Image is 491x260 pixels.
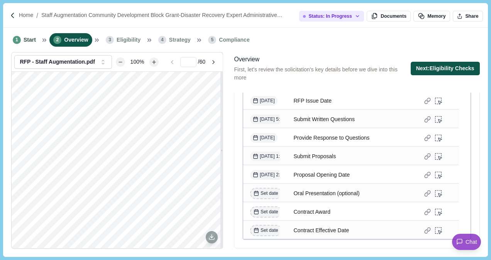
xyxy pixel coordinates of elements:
[250,188,281,199] button: Set date
[250,170,296,180] button: [DATE] 2:00 PM
[19,11,33,19] a: Home
[55,199,174,207] span: Division of Community Revitalization
[293,223,409,238] div: Contract Effective Date
[9,12,16,19] img: Forward slash icon
[64,36,88,44] span: Overview
[208,36,216,44] span: 5
[250,225,281,236] button: Set date
[14,55,112,69] button: RFP - Staff Augmentation.pdf
[253,116,293,123] span: [DATE] 5:00 PM
[106,36,114,44] span: 3
[250,115,296,124] button: [DATE] 5:00 PM
[250,152,296,161] button: [DATE] 1:59 PM
[13,36,21,44] span: 1
[33,12,41,19] img: Forward slash icon
[66,183,162,191] span: DEPARTMENT OF COMMERCE
[169,36,191,44] span: Strategy
[234,55,410,64] div: Overview
[293,93,409,108] div: RFP Issue Date
[198,58,205,66] span: / 60
[219,36,249,44] span: Compliance
[234,66,410,82] span: First, let's review the solicitation's key details before we dive into this more
[253,172,293,179] span: [DATE] 2:00 PM
[63,216,167,222] span: Request for Proposals #: Doc1677946894
[86,231,142,238] span: Staff Augmentation
[207,57,220,67] button: Go to next page
[293,112,409,127] div: Submit Written Questions
[69,171,138,179] span: STATE OF [US_STATE]
[466,238,477,246] span: Chat
[24,36,36,44] span: Start
[253,98,274,105] span: [DATE]
[411,62,480,75] button: Next:Eligibility Checks
[158,36,166,44] span: 4
[293,204,409,219] div: Contract Award
[116,57,125,67] button: Zoom out
[293,149,409,164] div: Submit Proposals
[293,130,409,145] div: Provide Response to Questions
[261,190,278,197] span: Set date
[166,57,179,67] button: Go to previous page
[20,59,97,65] div: RFP - Staff Augmentation.pdf
[250,133,277,143] button: [DATE]
[250,96,277,106] button: [DATE]
[261,209,278,216] span: Set date
[41,11,287,19] a: Staff Augmentation Community Development Block Grant-Disaster Recovery Expert Administrative Supp...
[452,234,481,250] button: Chat
[53,36,61,44] span: 2
[127,58,148,66] div: 100%
[250,206,281,218] button: Set date
[253,135,274,142] span: [DATE]
[117,36,141,44] span: Eligibility
[33,240,196,247] span: Community Development Block Grant-Disaster Recovery
[261,227,278,234] span: Set date
[293,167,409,182] div: Proposal Opening Date
[253,153,293,160] span: [DATE] 1:59 PM
[149,57,159,67] button: Zoom in
[293,186,409,201] div: Oral Presentation (optional)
